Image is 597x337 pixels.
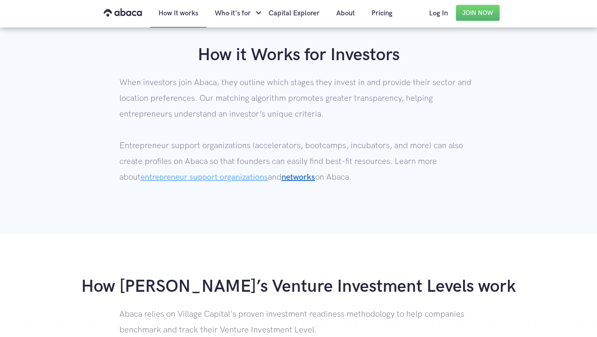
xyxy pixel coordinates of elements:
[141,172,268,182] a: entrepreneur support organizations
[282,172,315,182] a: networks
[456,5,500,21] a: Join Now
[119,75,478,201] p: When investors join Abaca, they outline which stages they invest in and provide their sector and ...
